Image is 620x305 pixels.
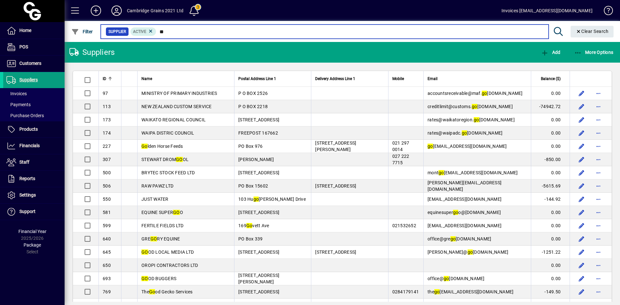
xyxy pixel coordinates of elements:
span: Products [19,127,38,132]
em: go [253,197,259,202]
button: More options [593,287,604,297]
div: Balance ($) [535,75,566,82]
span: office@gre [DOMAIN_NAME] [428,236,491,241]
td: 0.00 [531,219,570,232]
span: P O BOX 2526 [238,91,268,96]
a: Customers [3,56,65,72]
span: 169 vett Ave [238,223,269,228]
em: go [439,170,444,175]
td: 0.00 [531,166,570,179]
span: 97 [103,91,108,96]
span: Financials [19,143,40,148]
button: Edit [576,128,587,138]
span: 769 [103,289,111,294]
button: Edit [576,181,587,191]
button: Add [86,5,106,16]
span: OD BUGGERS [141,276,176,281]
span: 027 222 7715 [392,154,409,165]
button: More options [593,273,604,284]
span: BRYTEC STOCK FEED LTD [141,170,195,175]
a: Knowledge Base [599,1,612,22]
span: PO Box 15602 [238,183,268,188]
a: Settings [3,187,65,203]
span: Filter [71,29,93,34]
td: 0.00 [531,140,570,153]
em: GO [173,210,180,215]
span: 650 [103,263,111,268]
span: OROPI CONTRACTORS LTD [141,263,198,268]
td: -74942.72 [531,100,570,113]
td: 0.00 [531,232,570,246]
button: More options [593,247,604,257]
em: go [450,236,456,241]
em: Go [149,289,155,294]
a: Payments [3,99,65,110]
span: 506 [103,183,111,188]
span: [STREET_ADDRESS] [238,289,279,294]
a: Staff [3,154,65,170]
span: [EMAIL_ADDRESS][DOMAIN_NAME] [428,197,501,202]
button: More options [593,128,604,138]
em: go [434,289,440,294]
a: Financials [3,138,65,154]
button: More options [593,115,604,125]
span: PO Box 976 [238,144,263,149]
span: [PERSON_NAME]@ [DOMAIN_NAME] [428,249,508,255]
em: go [453,210,459,215]
span: Postal Address Line 1 [238,75,276,82]
em: go [472,104,477,109]
button: Profile [106,5,127,16]
span: OD LOCAL MEDIA LTD [141,249,194,255]
em: go [444,276,449,281]
a: Home [3,23,65,39]
span: Staff [19,159,29,165]
span: 103 Hu [PERSON_NAME] Drive [238,197,306,202]
span: accountsreceivable@maf. [DOMAIN_NAME] [428,91,523,96]
span: 021 297 0014 [392,140,409,152]
button: Edit [576,194,587,204]
em: go [468,249,473,255]
span: PO Box 339 [238,236,263,241]
button: Edit [576,234,587,244]
span: 227 [103,144,111,149]
button: Edit [576,141,587,151]
button: More options [593,207,604,218]
span: Delivery Address Line 1 [315,75,355,82]
div: Cambridge Grains 2021 Ltd [127,5,183,16]
span: [STREET_ADDRESS] [238,117,279,122]
td: -149.50 [531,285,570,299]
td: 0.00 [531,272,570,285]
button: More options [593,194,604,204]
span: 599 [103,223,111,228]
div: Suppliers [69,47,115,57]
span: [EMAIL_ADDRESS][DOMAIN_NAME] [428,144,507,149]
span: WAIKATO REGIONAL COUNCIL [141,117,206,122]
button: Edit [576,287,587,297]
span: 645 [103,249,111,255]
span: The od Gecko Services [141,289,193,294]
button: Add [539,46,562,58]
span: Name [141,75,152,82]
span: rates@waikatoregion. [DOMAIN_NAME] [428,117,515,122]
a: Reports [3,171,65,187]
span: [EMAIL_ADDRESS][DOMAIN_NAME] [428,223,501,228]
span: Clear Search [576,29,609,34]
div: Name [141,75,230,82]
span: [STREET_ADDRESS][PERSON_NAME] [315,140,356,152]
button: More options [593,141,604,151]
span: Add [541,50,560,55]
span: Purchase Orders [6,113,44,118]
a: Purchase Orders [3,110,65,121]
button: Edit [576,220,587,231]
span: Home [19,28,31,33]
em: GO [141,249,148,255]
button: Edit [576,101,587,112]
em: go [428,144,433,149]
button: More options [593,88,604,98]
span: 0284179141 [392,289,419,294]
span: P O BOX 2218 [238,104,268,109]
span: 021532652 [392,223,416,228]
span: [STREET_ADDRESS] [315,183,356,188]
span: 174 [103,130,111,136]
span: WAIPA DISTRIC COUNCIL [141,130,194,136]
